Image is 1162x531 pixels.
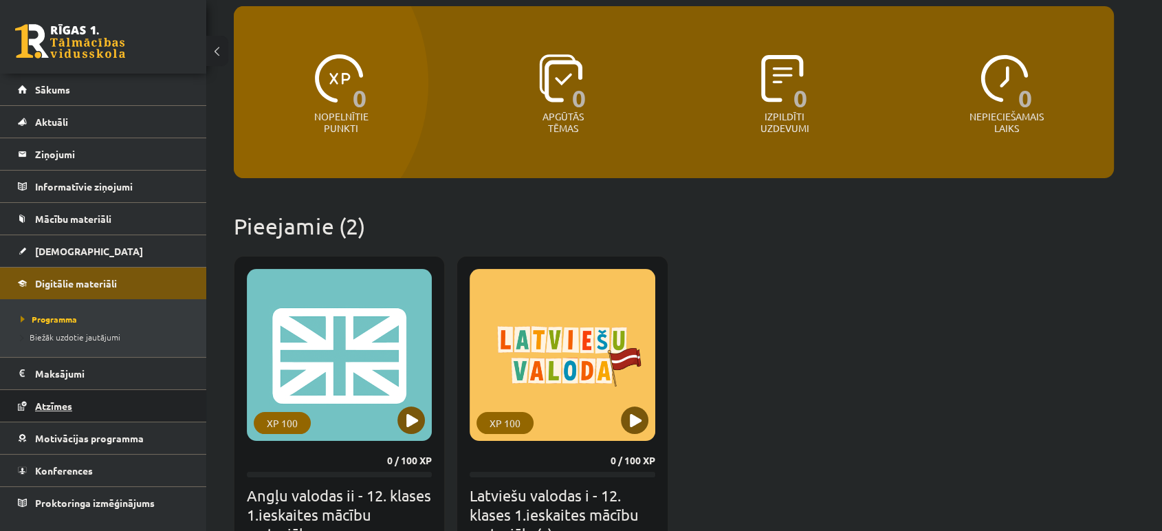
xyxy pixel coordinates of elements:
img: icon-completed-tasks-ad58ae20a441b2904462921112bc710f1caf180af7a3daa7317a5a94f2d26646.svg [761,54,804,102]
a: Digitālie materiāli [18,268,189,299]
legend: Ziņojumi [35,138,189,170]
a: Informatīvie ziņojumi [18,171,189,202]
img: icon-xp-0682a9bc20223a9ccc6f5883a126b849a74cddfe5390d2b41b4391c66f2066e7.svg [315,54,363,102]
a: Maksājumi [18,358,189,389]
span: [DEMOGRAPHIC_DATA] [35,245,143,257]
a: Motivācijas programma [18,422,189,454]
div: XP 100 [254,412,311,434]
span: Mācību materiāli [35,213,111,225]
div: XP 100 [476,412,534,434]
span: Programma [21,314,77,325]
a: Mācību materiāli [18,203,189,235]
a: [DEMOGRAPHIC_DATA] [18,235,189,267]
img: icon-clock-7be60019b62300814b6bd22b8e044499b485619524d84068768e800edab66f18.svg [980,54,1029,102]
span: Proktoringa izmēģinājums [35,497,155,509]
a: Programma [21,313,193,325]
span: Aktuāli [35,116,68,128]
a: Aktuāli [18,106,189,138]
p: Nopelnītie punkti [314,111,369,134]
span: Biežāk uzdotie jautājumi [21,332,120,343]
p: Nepieciešamais laiks [969,111,1044,134]
span: 0 [1018,54,1033,111]
a: Rīgas 1. Tālmācības vidusskola [15,24,125,58]
span: Sākums [35,83,70,96]
a: Ziņojumi [18,138,189,170]
legend: Maksājumi [35,358,189,389]
span: Atzīmes [35,400,72,412]
span: 0 [793,54,808,111]
h2: Pieejamie (2) [234,213,1114,239]
span: 0 [572,54,587,111]
a: Proktoringa izmēģinājums [18,487,189,519]
p: Izpildīti uzdevumi [758,111,811,134]
a: Biežāk uzdotie jautājumi [21,331,193,343]
span: Konferences [35,464,93,477]
legend: Informatīvie ziņojumi [35,171,189,202]
span: Digitālie materiāli [35,277,117,290]
span: 0 [353,54,367,111]
span: Motivācijas programma [35,432,144,444]
img: icon-learned-topics-4a711ccc23c960034f471b6e78daf4a3bad4a20eaf4de84257b87e66633f6470.svg [539,54,582,102]
a: Atzīmes [18,390,189,422]
p: Apgūtās tēmas [536,111,590,134]
a: Konferences [18,455,189,486]
a: Sākums [18,74,189,105]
